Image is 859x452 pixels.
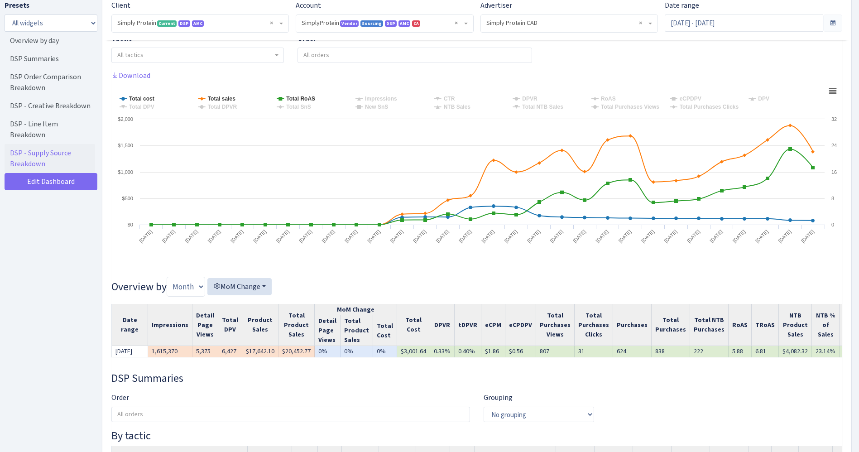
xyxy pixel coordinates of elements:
[118,116,133,122] text: $2,000
[522,96,537,102] tspan: DPVR
[296,15,473,32] span: SimplyProtein <span class="badge badge-primary">Vendor</span><span class="badge badge-info">Sourc...
[5,32,95,50] a: Overview by day
[618,229,633,244] tspan: [DATE]
[690,304,729,346] th: Total NTB Purchases
[117,51,144,59] span: All tactics
[184,229,199,244] tspan: [DATE]
[111,277,842,297] h3: Overview by
[455,304,481,346] th: tDPVR
[481,304,505,346] th: eCPM
[779,304,812,346] th: NTB Product Sales
[831,116,837,122] text: 32
[397,346,430,357] td: $3,001.64
[549,229,564,244] tspan: [DATE]
[122,196,133,201] text: $500
[302,19,462,28] span: SimplyProtein <span class="badge badge-primary">Vendor</span><span class="badge badge-info">Sourc...
[613,346,652,357] td: 624
[690,346,729,357] td: 222
[270,19,273,28] span: Remove all items
[148,346,192,357] td: 1,615,370
[5,68,95,97] a: DSP Order Comparison Breakdown
[430,346,455,357] td: 0.33%
[536,304,575,346] th: Total Purchases Views
[118,169,133,175] text: $1,000
[800,229,815,244] tspan: [DATE]
[112,346,148,357] td: [DATE]
[639,19,642,28] span: Remove all items
[192,304,218,346] th: Detail Page Views
[286,96,315,102] tspan: Total RoAS
[652,346,690,357] td: 838
[504,229,518,244] tspan: [DATE]
[298,48,532,63] input: All orders
[385,20,397,27] span: DSP
[686,229,701,244] tspan: [DATE]
[5,115,95,144] a: DSP - Line Item Breakdown
[505,346,536,357] td: $0.56
[278,346,315,357] td: $20,452.77
[192,20,204,27] span: AMC
[128,222,133,227] text: $0
[412,20,420,27] span: CA
[129,96,154,102] tspan: Total cost
[752,346,779,357] td: 6.81
[315,304,397,315] th: MoM Change
[5,97,95,115] a: DSP - Creative Breakdown
[595,229,609,244] tspan: [DATE]
[373,346,397,357] td: 0%
[373,315,397,346] th: Total Cost
[366,229,381,244] tspan: [DATE]
[365,96,397,102] tspan: Impressions
[360,20,383,27] span: Sourcing
[252,229,267,244] tspan: [DATE]
[275,229,290,244] tspan: [DATE]
[758,96,769,102] tspan: DPV
[242,304,278,346] th: Product Sales
[680,96,701,102] tspan: eCPDPV
[575,346,613,357] td: 31
[206,229,221,244] tspan: [DATE]
[178,20,190,27] span: DSP
[444,96,455,102] tspan: CTR
[157,20,177,27] span: Current
[505,304,536,346] th: eCPDPV
[455,19,458,28] span: Remove all items
[729,304,752,346] th: RoAS
[208,96,235,102] tspan: Total sales
[652,304,690,346] th: Total Purchases
[118,143,133,148] text: $1,500
[192,346,218,357] td: 5,375
[601,96,616,102] tspan: RoAS
[207,278,272,295] button: MoM Change
[111,71,150,80] a: Download
[430,304,455,346] th: DPVR
[389,229,404,244] tspan: [DATE]
[732,229,747,244] tspan: [DATE]
[161,229,176,244] tspan: [DATE]
[522,104,563,110] tspan: Total NTB Sales
[572,229,587,244] tspan: [DATE]
[444,104,471,110] tspan: NTB Sales
[412,229,427,244] tspan: [DATE]
[321,229,336,244] tspan: [DATE]
[455,346,481,357] td: 0.40%
[435,229,450,244] tspan: [DATE]
[640,229,655,244] tspan: [DATE]
[298,229,313,244] tspan: [DATE]
[812,346,840,357] td: 23.14%
[831,222,834,227] text: 0
[481,15,657,32] span: Simply Protein CAD
[709,229,724,244] tspan: [DATE]
[129,104,154,110] tspan: Total DPV
[729,346,752,357] td: 5.88
[208,104,237,110] tspan: Total DPVR
[831,169,837,175] text: 16
[315,346,341,357] td: 0%
[680,104,739,110] tspan: Total Purchases Clicks
[112,304,148,346] th: Date range
[458,229,473,244] tspan: [DATE]
[344,229,359,244] tspan: [DATE]
[5,50,95,68] a: DSP Summaries
[298,34,316,43] b: Order
[486,19,647,28] span: Simply Protein CAD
